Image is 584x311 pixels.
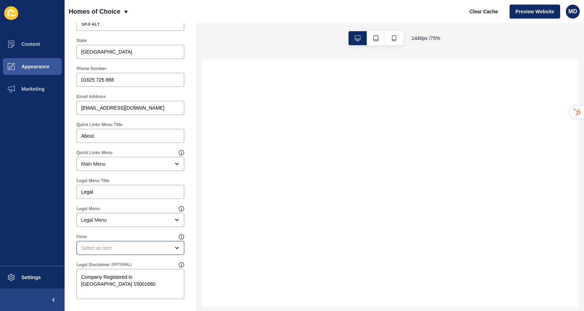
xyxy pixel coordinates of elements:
span: Preview Website [516,8,554,15]
div: open menu [77,213,184,227]
textarea: Company Registered in [GEOGRAPHIC_DATA] 15001660 [78,270,183,298]
label: State [77,38,87,43]
label: Phone Number [77,66,106,71]
p: Homes of Choice [69,3,120,20]
label: Quick Links Menu [77,150,113,155]
span: MD [569,8,577,15]
label: Form [77,234,87,240]
label: Quick Links Menu Title [77,122,122,127]
button: Preview Website [510,5,560,19]
label: Legal Menu Title [77,178,109,184]
div: open menu [77,241,184,255]
label: Email Address [77,94,106,99]
span: 1440 px / 75 % [412,35,440,42]
button: Clear Cache [464,5,504,19]
label: Legal Disclaimer [77,262,110,268]
span: (OPTIONAL) [111,262,132,267]
div: open menu [77,157,184,171]
span: Clear Cache [470,8,498,15]
label: Legal Menu [77,206,100,212]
